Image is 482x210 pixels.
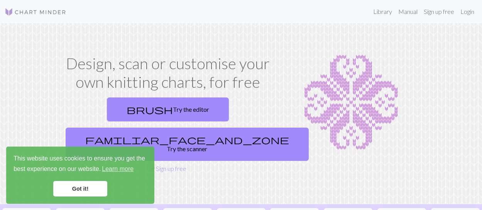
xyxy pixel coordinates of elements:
[370,4,395,19] a: Library
[63,54,273,91] h1: Design, scan or customise your own knitting charts, for free
[14,154,147,175] span: This website uses cookies to ensure you get the best experience on our website.
[395,4,421,19] a: Manual
[63,94,273,173] div: or
[5,7,66,17] img: Logo
[85,134,289,145] span: familiar_face_and_zone
[66,128,309,161] a: Try the scanner
[156,165,186,172] a: Sign up free
[6,147,154,204] div: cookieconsent
[107,97,229,121] a: Try the editor
[101,163,135,175] a: learn more about cookies
[53,181,107,196] a: dismiss cookie message
[421,4,457,19] a: Sign up free
[457,4,477,19] a: Login
[127,104,173,115] span: brush
[282,54,420,151] img: Chart example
